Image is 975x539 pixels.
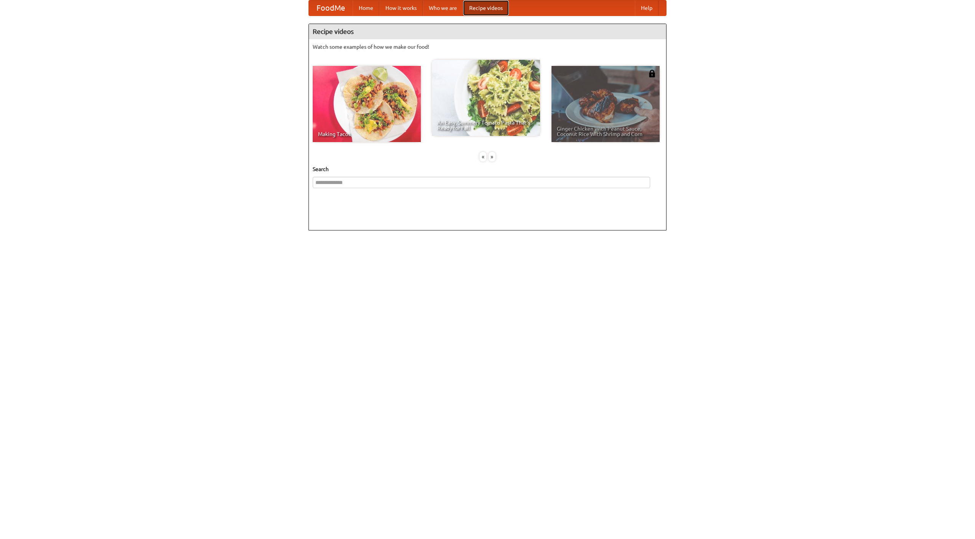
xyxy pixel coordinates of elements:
div: « [480,152,486,162]
a: FoodMe [309,0,353,16]
a: Making Tacos [313,66,421,142]
p: Watch some examples of how we make our food! [313,43,662,51]
a: Recipe videos [463,0,509,16]
h5: Search [313,165,662,173]
div: » [489,152,495,162]
a: Help [635,0,659,16]
a: Who we are [423,0,463,16]
span: An Easy, Summery Tomato Pasta That's Ready for Fall [437,120,535,131]
a: How it works [379,0,423,16]
span: Making Tacos [318,131,416,137]
a: An Easy, Summery Tomato Pasta That's Ready for Fall [432,60,540,136]
img: 483408.png [648,70,656,77]
h4: Recipe videos [309,24,666,39]
a: Home [353,0,379,16]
